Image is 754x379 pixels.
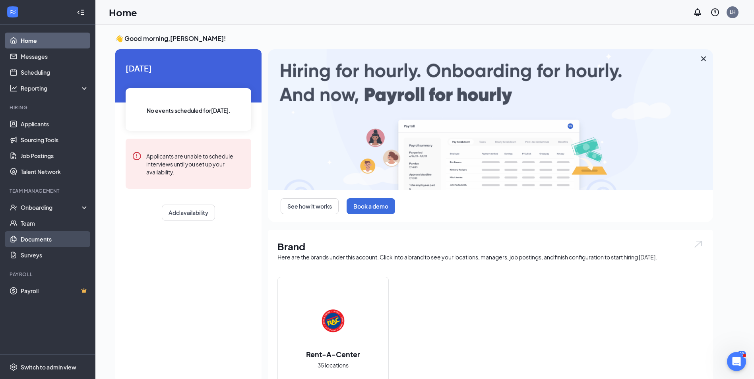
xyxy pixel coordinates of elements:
[21,363,76,371] div: Switch to admin view
[10,104,87,111] div: Hiring
[10,188,87,194] div: Team Management
[162,205,215,220] button: Add availability
[132,151,141,161] svg: Error
[281,198,339,214] button: See how it works
[21,231,89,247] a: Documents
[109,6,137,19] h1: Home
[9,8,17,16] svg: WorkstreamLogo
[147,106,231,115] span: No events scheduled for [DATE] .
[10,84,17,92] svg: Analysis
[146,151,245,176] div: Applicants are unable to schedule interviews until you set up your availability.
[126,62,251,74] span: [DATE]
[308,295,359,346] img: Rent-A-Center
[10,203,17,211] svg: UserCheck
[21,116,89,132] a: Applicants
[21,132,89,148] a: Sourcing Tools
[77,8,85,16] svg: Collapse
[699,54,708,64] svg: Cross
[268,49,713,190] img: payroll-large.gif
[21,283,89,299] a: PayrollCrown
[21,84,89,92] div: Reporting
[318,361,349,369] span: 35 locations
[730,9,736,15] div: LH
[727,352,746,371] iframe: Intercom live chat
[298,349,368,359] h2: Rent-A-Center
[347,198,395,214] button: Book a demo
[21,148,89,164] a: Job Postings
[21,203,82,211] div: Onboarding
[710,8,720,17] svg: QuestionInfo
[21,48,89,64] a: Messages
[21,164,89,180] a: Talent Network
[277,253,704,261] div: Here are the brands under this account. Click into a brand to see your locations, managers, job p...
[21,64,89,80] a: Scheduling
[10,363,17,371] svg: Settings
[21,33,89,48] a: Home
[693,240,704,249] img: open.6027fd2a22e1237b5b06.svg
[10,271,87,278] div: Payroll
[21,215,89,231] a: Team
[277,240,704,253] h1: Brand
[737,351,746,358] div: 90
[693,8,702,17] svg: Notifications
[115,34,713,43] h3: 👋 Good morning, [PERSON_NAME] !
[21,247,89,263] a: Surveys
